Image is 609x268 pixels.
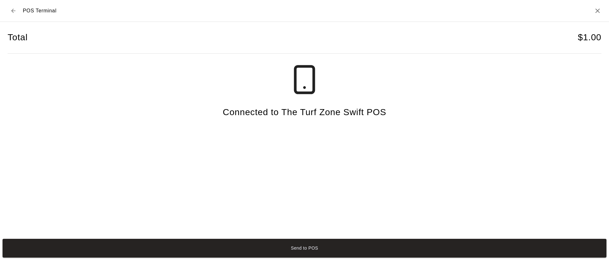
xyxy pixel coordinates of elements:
[8,32,28,43] h4: Total
[594,7,601,15] button: Close
[8,5,19,16] button: Back to checkout
[8,5,56,16] div: POS Terminal
[578,32,601,43] h4: $ 1.00
[3,239,606,258] button: Send to POS
[223,107,386,118] h4: Connected to The Turf Zone Swift POS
